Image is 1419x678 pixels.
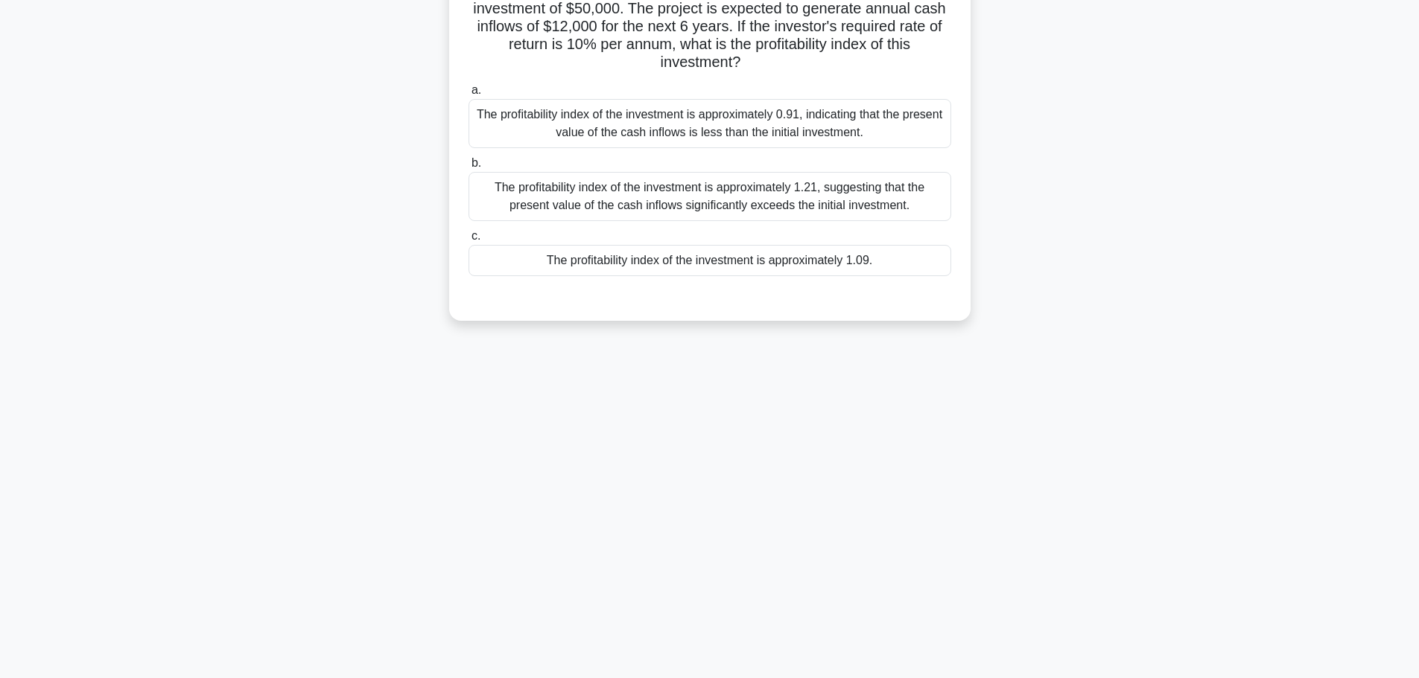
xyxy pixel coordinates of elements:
[472,229,480,242] span: c.
[472,83,481,96] span: a.
[469,99,951,148] div: The profitability index of the investment is approximately 0.91, indicating that the present valu...
[469,245,951,276] div: The profitability index of the investment is approximately 1.09.
[472,156,481,169] span: b.
[469,172,951,221] div: The profitability index of the investment is approximately 1.21, suggesting that the present valu...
